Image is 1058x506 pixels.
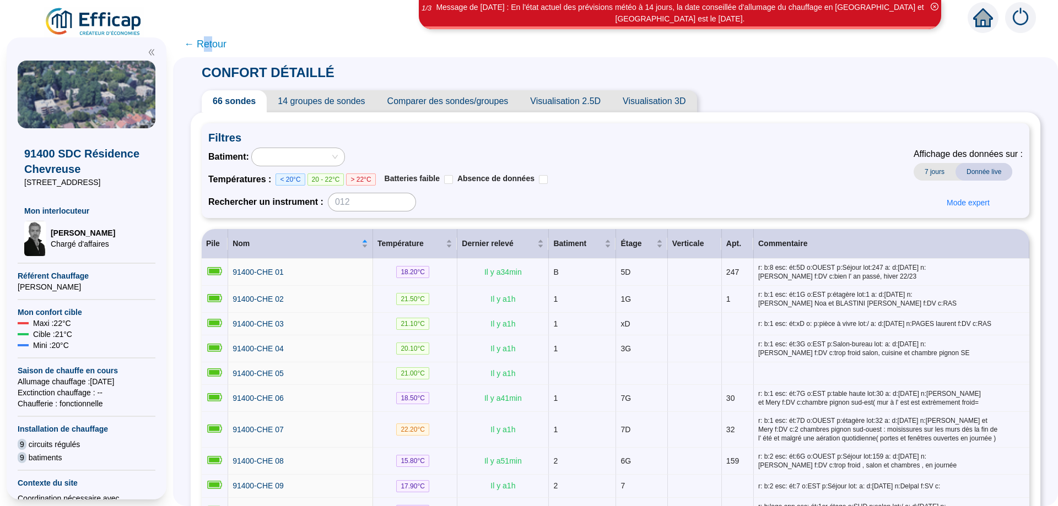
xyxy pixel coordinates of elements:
span: 91400-CHE 09 [233,481,284,490]
th: Verticale [668,229,722,259]
span: Il y a 1 h [490,319,515,328]
img: Chargé d'affaires [24,221,46,256]
span: r: b:1 esc: ét:xD o: p:pièce à vivre lot:/ a: d:[DATE] n:PAGES laurent f:DV c:RAS [758,319,1025,328]
th: Commentaire [754,229,1029,259]
span: Chaufferie : fonctionnelle [18,398,155,409]
a: 91400-CHE 08 [233,455,284,467]
span: 20 - 22°C [307,173,344,186]
th: Apt. [722,229,754,259]
span: r: b:1 esc: ét:3G o:EST p:Salon-bureau lot: a: d:[DATE] n:[PERSON_NAME] f:DV c:trop froid salon, ... [758,340,1025,357]
span: batiments [29,452,62,463]
span: [PERSON_NAME] [51,227,115,238]
span: Affichage des données sur : [914,148,1023,161]
button: Mode expert [938,194,998,211]
span: < 20°C [276,173,305,186]
span: 91400-CHE 07 [233,425,284,434]
span: r: b:1 esc: ét:7D o:OUEST p:étagère lot:32 a: d:[DATE] n:[PERSON_NAME] et Mery f:DV c:2 chambres ... [758,416,1025,443]
span: home [973,8,993,28]
th: Étage [616,229,667,259]
a: 91400-CHE 07 [233,424,284,436]
span: 32 [726,425,735,434]
span: r: b:8 esc: ét:5D o:OUEST p:Séjour lot:247 a: d:[DATE] n:[PERSON_NAME] f:DV c:bien l' an passé, h... [758,263,1025,281]
span: Chargé d'affaires [51,238,115,249]
span: Donnée live [956,163,1012,181]
a: 91400-CHE 03 [233,318,284,330]
span: 91400-CHE 04 [233,344,284,353]
span: 7D [620,425,630,434]
span: B [553,268,558,276]
span: 91400-CHE 05 [233,369,284,378]
span: Il y a 34 min [484,268,522,276]
span: 9 [18,439,26,450]
span: Il y a 1 h [490,369,515,378]
span: Étage [620,238,654,249]
span: Il y a 1 h [490,344,515,353]
i: 1 / 3 [422,4,431,12]
span: 3G [620,344,631,353]
span: 247 [726,268,739,276]
th: Nom [228,229,373,259]
span: Pile [206,239,220,248]
a: 91400-CHE 06 [233,393,284,404]
span: 91400-CHE 02 [233,295,284,303]
span: 91400-CHE 03 [233,319,284,328]
span: Mon confort cible [18,307,155,318]
span: Filtres [208,130,1023,145]
span: Nom [233,238,359,249]
span: Batiment : [208,150,249,164]
span: 5D [620,268,630,276]
span: Il y a 1 h [490,481,515,490]
span: 1 [553,319,558,328]
span: 91400-CHE 06 [233,394,284,402]
span: Installation de chauffage [18,423,155,434]
span: Il y a 41 min [484,394,522,402]
span: 159 [726,456,739,465]
span: Températures : [208,173,276,186]
span: 91400 SDC Résidence Chevreuse [24,146,149,177]
span: 7 [620,481,625,490]
th: Température [373,229,457,259]
a: 91400-CHE 01 [233,266,284,278]
span: r: b:1 esc: ét:7G o:EST p:table haute lot:30 a: d:[DATE] n:[PERSON_NAME] et Mery f:DV c:chambre p... [758,389,1025,407]
span: [PERSON_NAME] [18,281,155,292]
span: 7 jours [914,163,956,181]
span: Température [377,238,444,249]
span: Dernier relevé [462,238,535,249]
span: Absence de données [457,174,535,183]
span: Exctinction chauffage : -- [18,387,155,398]
span: > 22°C [346,173,375,186]
span: 21.10 °C [396,318,429,330]
span: ← Retour [184,36,226,52]
img: efficap energie logo [44,7,144,37]
span: 15.80 °C [396,455,429,467]
span: Visualisation 2.5D [519,90,612,112]
span: [STREET_ADDRESS] [24,177,149,188]
span: 22.20 °C [396,423,429,436]
span: Mini : 20 °C [33,340,69,351]
span: 66 sondes [202,90,267,112]
span: 2 [553,456,558,465]
span: Il y a 51 min [484,456,522,465]
span: Visualisation 3D [612,90,697,112]
a: 91400-CHE 05 [233,368,284,379]
span: 1 [553,295,558,303]
span: 21.50 °C [396,293,429,305]
span: 7G [620,394,631,402]
span: Allumage chauffage : [DATE] [18,376,155,387]
th: Dernier relevé [457,229,549,259]
span: Maxi : 22 °C [33,318,71,329]
span: 9 [18,452,26,463]
div: Message de [DATE] : En l'état actuel des prévisions météo à 14 jours, la date conseillée d'alluma... [420,2,940,25]
span: 2 [553,481,558,490]
span: Mon interlocuteur [24,205,149,216]
span: 1G [620,295,631,303]
span: 1 [726,295,731,303]
span: double-left [148,48,155,56]
span: xD [620,319,630,328]
span: Comparer des sondes/groupes [376,90,520,112]
span: 21.00 °C [396,367,429,379]
span: r: b:2 esc: ét:7 o:EST p:Séjour lot: a: d:[DATE] n:Delpal f:SV c: [758,482,1025,491]
img: alerts [1005,2,1036,33]
span: 20.10 °C [396,342,429,355]
th: Batiment [549,229,616,259]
